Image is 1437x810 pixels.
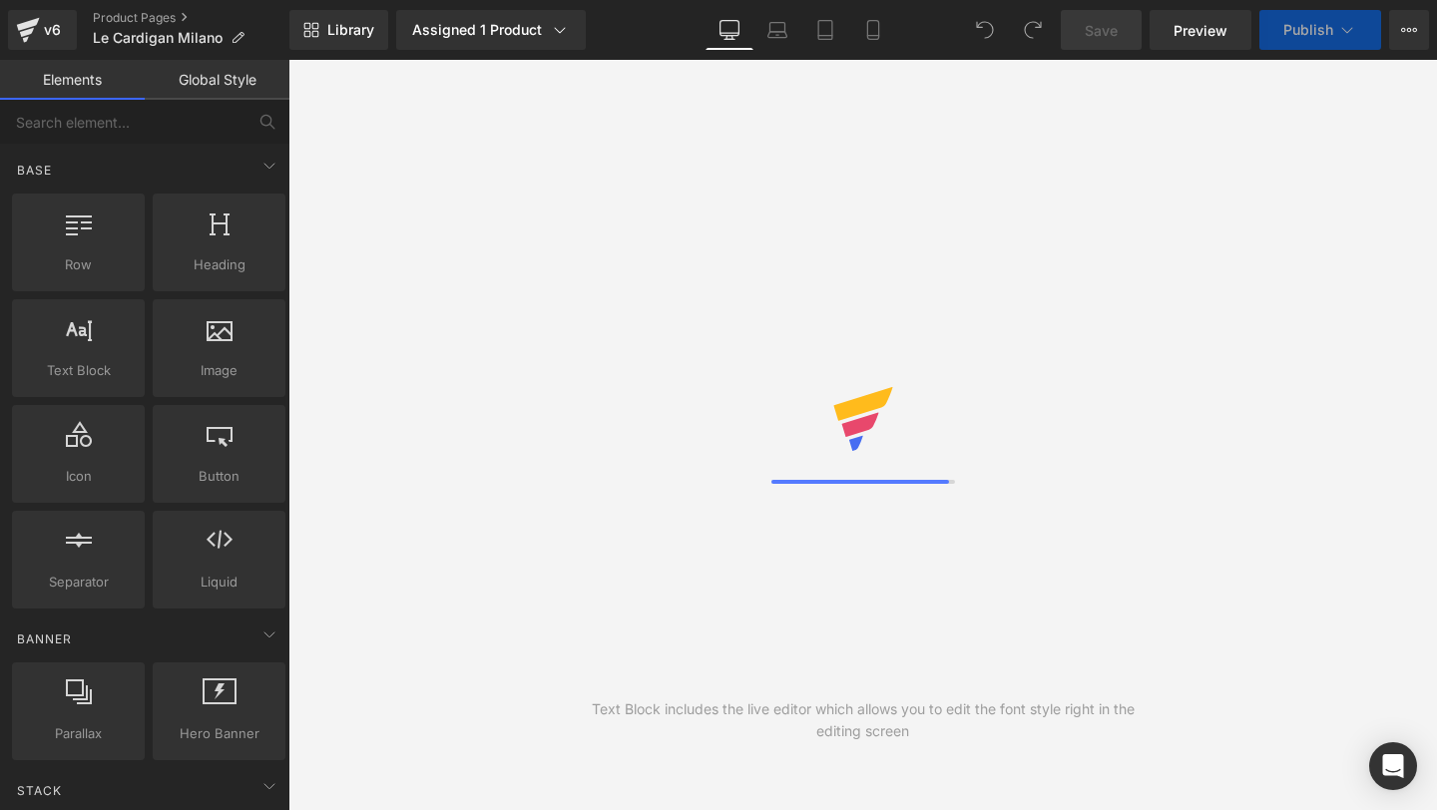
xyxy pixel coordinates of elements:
[18,360,139,381] span: Text Block
[1283,22,1333,38] span: Publish
[412,20,570,40] div: Assigned 1 Product
[8,10,77,50] a: v6
[159,466,279,487] span: Button
[145,60,289,100] a: Global Style
[849,10,897,50] a: Mobile
[1389,10,1429,50] button: More
[15,781,64,800] span: Stack
[159,723,279,744] span: Hero Banner
[1085,20,1118,41] span: Save
[18,254,139,275] span: Row
[159,572,279,593] span: Liquid
[18,723,139,744] span: Parallax
[18,466,139,487] span: Icon
[15,161,54,180] span: Base
[965,10,1005,50] button: Undo
[40,17,65,43] div: v6
[159,254,279,275] span: Heading
[327,21,374,39] span: Library
[159,360,279,381] span: Image
[18,572,139,593] span: Separator
[1369,742,1417,790] div: Open Intercom Messenger
[801,10,849,50] a: Tablet
[289,10,388,50] a: New Library
[753,10,801,50] a: Laptop
[15,629,74,648] span: Banner
[1259,10,1381,50] button: Publish
[93,30,223,46] span: Le Cardigan Milano
[1150,10,1251,50] a: Preview
[576,698,1151,742] div: Text Block includes the live editor which allows you to edit the font style right in the editing ...
[93,10,289,26] a: Product Pages
[706,10,753,50] a: Desktop
[1174,20,1227,41] span: Preview
[1013,10,1053,50] button: Redo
